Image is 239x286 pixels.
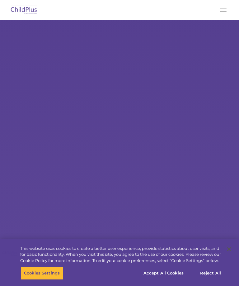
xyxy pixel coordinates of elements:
[222,242,236,256] button: Close
[191,267,230,280] button: Reject All
[140,267,187,280] button: Accept All Cookies
[9,3,39,17] img: ChildPlus by Procare Solutions
[21,267,63,280] button: Cookies Settings
[20,245,222,264] div: This website uses cookies to create a better user experience, provide statistics about user visit...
